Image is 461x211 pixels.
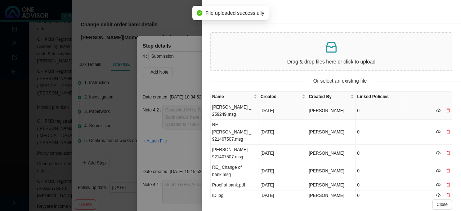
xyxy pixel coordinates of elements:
th: Created [259,92,307,102]
span: Created [260,93,300,100]
span: File uploaded successfully [205,9,264,17]
span: cloud-download [436,193,440,197]
td: ID.jpg [211,190,259,201]
td: [DATE] [259,145,307,162]
td: [DATE] [259,120,307,145]
td: 0 [356,120,404,145]
span: Created By [309,93,349,100]
span: inboxDrag & drop files here or click to upload [211,33,452,70]
span: cloud-download [436,108,440,113]
span: delete [446,168,451,173]
span: [PERSON_NAME] [309,168,344,173]
span: delete [446,108,451,113]
span: [PERSON_NAME] [309,151,344,156]
span: check-circle [197,10,202,16]
td: RE_ [PERSON_NAME] _ 921407507.msg [211,120,259,145]
td: 0 [356,190,404,201]
span: inbox [324,40,339,54]
span: Name [212,93,252,100]
td: [DATE] [259,180,307,190]
span: cloud-download [436,183,440,187]
td: RE_ Change of bank.msg [211,162,259,180]
td: 0 [356,102,404,120]
td: 0 [356,145,404,162]
span: delete [446,183,451,187]
span: [PERSON_NAME] [309,108,344,113]
p: Drag & drop files here or click to upload [214,58,449,66]
th: Linked Policies [356,92,404,102]
span: delete [446,151,451,155]
span: delete [446,193,451,197]
span: cloud-download [436,168,440,173]
span: cloud-download [436,129,440,134]
td: [PERSON_NAME] _ 259249.msg [211,102,259,120]
span: Or select an existing file [308,77,372,85]
span: delete [446,129,451,134]
span: [PERSON_NAME] [309,183,344,188]
span: [PERSON_NAME] [309,193,344,198]
td: [DATE] [259,162,307,180]
td: [DATE] [259,190,307,201]
span: cloud-download [436,151,440,155]
td: [DATE] [259,102,307,120]
td: Proof of bank.pdf [211,180,259,190]
th: Created By [307,92,355,102]
td: 0 [356,162,404,180]
td: 0 [356,180,404,190]
span: [PERSON_NAME] [309,129,344,135]
td: [PERSON_NAME] _ 921407507.msg [211,145,259,162]
button: Close [432,199,452,210]
span: Close [437,201,448,208]
th: Name [211,92,259,102]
